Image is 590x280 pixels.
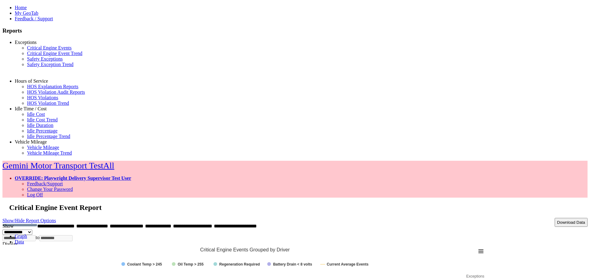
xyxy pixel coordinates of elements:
a: Gemini Motor Transport TestAll [2,161,114,170]
a: Idle Percentage Trend [27,134,70,139]
a: Safety Exceptions [27,56,63,61]
a: HOS Violation Audit Reports [27,89,85,95]
a: HOS Violation Trend [27,101,69,106]
tspan: Current Average Events [327,262,368,266]
a: Data [15,239,24,244]
label: Display [2,241,18,246]
a: Home [15,5,27,10]
a: Hours of Service [15,78,48,84]
a: Feedback/Support [27,181,63,186]
label: Show [2,223,14,229]
a: Idle Percentage [27,128,57,133]
tspan: Battery Drain < 8 volts [273,262,312,266]
a: OVERRIDE: Playwright Delivery Supervisor Test User [15,175,131,181]
a: Vehicle Mileage [27,145,59,150]
a: Vehicle Mileage Trend [27,150,72,156]
a: Safety Exception Trend [27,62,73,67]
a: Critical Engine Event Trend [27,51,82,56]
a: My GeoTab [15,10,38,16]
tspan: Oil Temp > 255 [178,262,203,266]
h3: Reports [2,27,588,34]
a: HOS Explanation Reports [27,84,78,89]
a: Exceptions [15,40,37,45]
a: Idle Cost [27,112,45,117]
a: Feedback / Support [15,16,53,21]
a: Log Off [27,192,43,197]
a: Idle Time / Cost [15,106,47,111]
a: Critical Engine Events [27,45,72,50]
tspan: Coolant Temp > 245 [127,262,162,266]
a: Show/Hide Report Options [2,216,56,225]
a: Vehicle Mileage [15,139,47,144]
tspan: Critical Engine Events Grouped by Driver [200,247,290,252]
a: Idle Cost Trend [27,117,58,122]
h2: Critical Engine Event Report [9,203,588,212]
a: HOS Violations [27,95,58,100]
a: Change Your Password [27,187,73,192]
tspan: Exceptions [466,274,484,278]
tspan: Regeneration Required [219,262,260,266]
span: to [36,235,39,240]
a: Graph [15,234,27,239]
a: Idle Duration [27,123,53,128]
button: Download Data [555,218,588,227]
